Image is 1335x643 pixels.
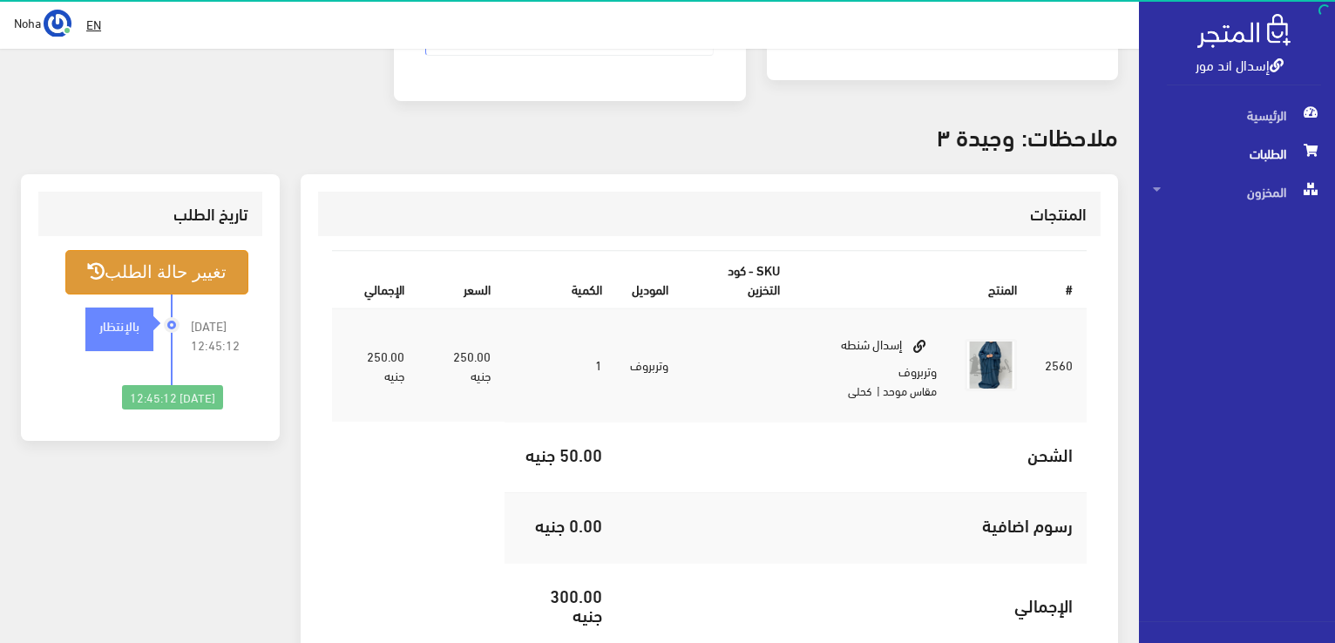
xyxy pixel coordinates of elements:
h5: الشحن [630,444,1073,464]
span: [DATE] 12:45:12 [191,316,248,355]
th: الكمية [505,252,616,308]
td: وتربروف [616,308,682,422]
td: 1 [505,308,616,422]
th: SKU - كود التخزين [682,252,793,308]
a: المخزون [1139,173,1335,211]
a: ... Noha [14,9,71,37]
h5: 0.00 جنيه [518,515,602,534]
h3: المنتجات [332,206,1087,222]
th: اﻹجمالي [332,252,418,308]
small: | كحلى [848,380,880,401]
div: [DATE] 12:45:12 [122,385,223,409]
th: السعر [418,252,505,308]
h3: تاريخ الطلب [52,206,248,222]
h5: رسوم اضافية [630,515,1073,534]
th: المنتج [794,252,1032,308]
span: Noha [14,11,41,33]
td: 2560 [1031,308,1087,422]
u: EN [86,13,101,35]
a: إسدال اند مور [1196,51,1284,77]
td: 250.00 جنيه [418,308,505,422]
a: الرئيسية [1139,96,1335,134]
h5: اﻹجمالي [630,595,1073,614]
a: EN [79,9,108,40]
small: مقاس موحد [883,380,937,401]
h5: 50.00 جنيه [518,444,602,464]
span: المخزون [1153,173,1321,211]
img: ... [44,10,71,37]
td: إسدال شنطه وتربروف [794,308,952,422]
th: # [1031,252,1087,308]
button: تغيير حالة الطلب [65,250,248,294]
span: الرئيسية [1153,96,1321,134]
span: الطلبات [1153,134,1321,173]
th: الموديل [616,252,682,308]
h3: ملاحظات: وجيدة ٣ [21,122,1118,149]
td: 250.00 جنيه [332,308,418,422]
h5: 300.00 جنيه [518,585,602,624]
img: . [1197,14,1291,48]
a: الطلبات [1139,134,1335,173]
strong: بالإنتظار [99,315,139,335]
